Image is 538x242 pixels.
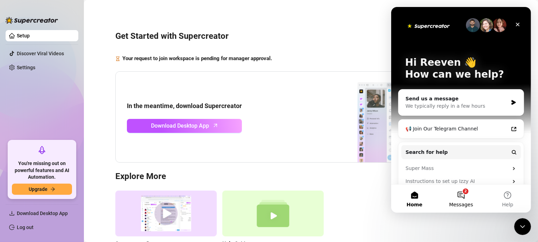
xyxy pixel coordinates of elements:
[115,191,217,236] img: supercreator demo
[115,31,507,42] h3: Get Started with Supercreator
[331,72,506,163] img: download app
[115,171,507,182] h3: Explore More
[12,184,72,195] button: Upgradearrow-right
[127,102,242,109] strong: In the meantime, download Supercreator
[115,55,120,63] span: hourglass
[222,191,324,236] img: help guides
[38,146,46,154] span: rocket
[122,55,272,62] strong: Your request to join workspace is pending for manager approval.
[17,225,34,230] a: Log out
[29,186,48,192] span: Upgrade
[514,218,531,235] iframe: Intercom live chat
[12,160,72,181] span: You're missing out on powerful features and AI Automation.
[50,187,55,192] span: arrow-right
[17,51,64,56] a: Discover Viral Videos
[211,121,220,129] span: arrow-up
[151,121,209,130] span: Download Desktop App
[17,211,68,216] span: Download Desktop App
[391,7,531,213] iframe: Intercom live chat
[17,33,30,38] a: Setup
[17,65,35,70] a: Settings
[127,119,242,133] a: Download Desktop Apparrow-up
[6,17,58,24] img: logo-BBDzfeDw.svg
[9,211,15,216] span: download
